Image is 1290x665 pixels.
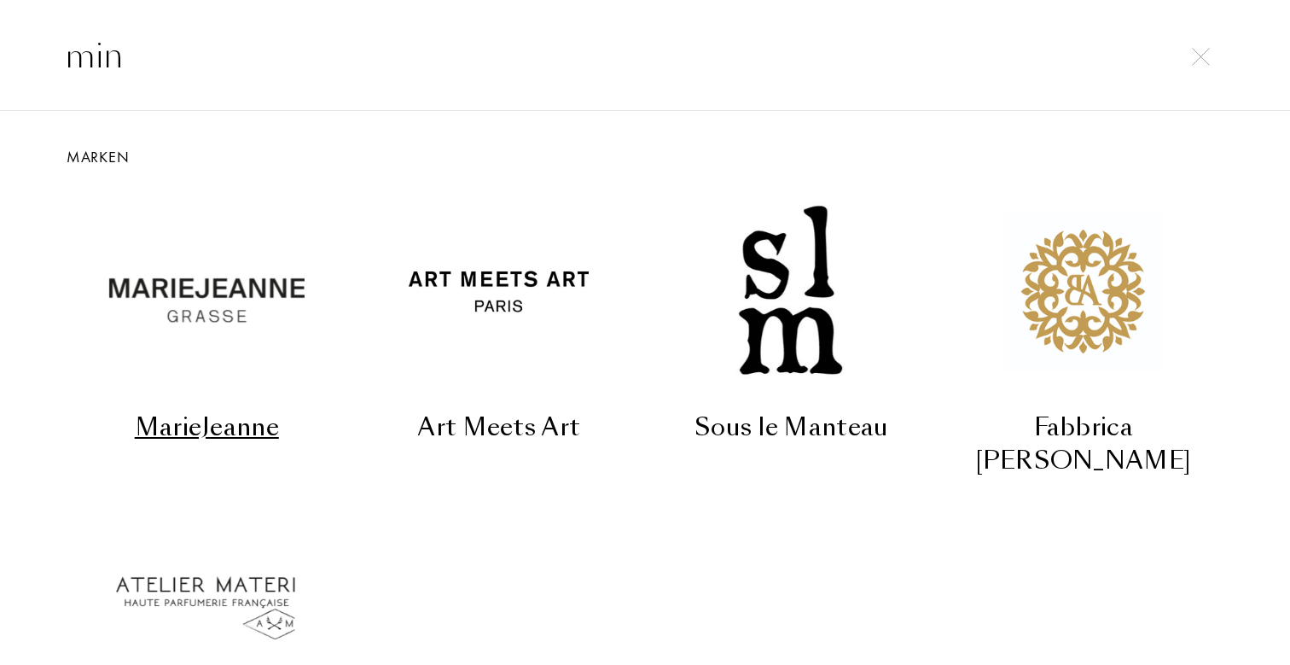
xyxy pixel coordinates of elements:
[1192,48,1210,66] img: cross.svg
[985,194,1181,389] img: Fabbrica Della Musa
[944,411,1223,478] div: Fabbrica [PERSON_NAME]
[109,194,305,389] img: MarieJeanne
[938,168,1230,479] a: Fabbrica Della MusaFabbrica [PERSON_NAME]
[652,411,931,444] div: Sous le Manteau
[48,145,1242,168] div: Marken
[694,194,889,389] img: Sous le Manteau
[353,168,646,479] a: Art Meets ArtArt Meets Art
[401,194,596,389] img: Art Meets Art
[360,411,639,444] div: Art Meets Art
[645,168,938,479] a: Sous le ManteauSous le Manteau
[31,30,1259,81] input: Suche
[61,168,353,479] a: MarieJeanneMarieJeanne
[67,411,346,444] div: MarieJeanne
